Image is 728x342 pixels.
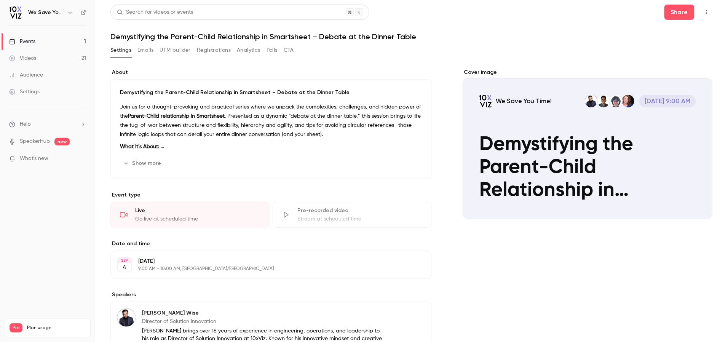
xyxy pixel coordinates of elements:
li: help-dropdown-opener [9,120,86,128]
p: Demystifying the Parent-Child Relationship in Smartsheet – Debate at the Dinner Table [120,89,423,96]
span: Help [20,120,31,128]
div: Events [9,38,35,45]
button: Polls [267,44,278,56]
span: Plan usage [27,325,86,331]
h6: We Save You Time! [28,9,64,16]
button: Share [664,5,694,20]
p: [PERSON_NAME] Wise [142,309,383,317]
p: [DATE] [138,257,392,265]
div: Pre-recorded videoStream at scheduled time [273,202,432,228]
label: Date and time [110,240,432,248]
label: Speakers [110,291,432,299]
button: Registrations [197,44,231,56]
button: Analytics [237,44,260,56]
div: Search for videos or events [117,8,193,16]
span: Pro [10,323,22,332]
section: Cover image [463,69,713,219]
div: Stream at scheduled time [297,215,422,223]
img: Dustin Wise [117,308,136,327]
p: 4 [123,264,126,271]
img: We Save You Time! [10,6,22,19]
button: Emails [137,44,153,56]
label: About [110,69,432,76]
div: Audience [9,71,43,79]
p: Event type [110,191,432,199]
div: Settings [9,88,40,96]
iframe: Noticeable Trigger [77,155,86,162]
span: new [54,138,70,145]
strong: What It’s About: [120,144,159,149]
div: SEP [118,258,131,263]
strong: Parent-Child relationship in Smartsheet [128,113,225,119]
button: UTM builder [160,44,191,56]
div: Pre-recorded video [297,207,422,214]
div: Videos [9,54,36,62]
div: LiveGo live at scheduled time [110,202,270,228]
label: Cover image [463,69,713,76]
button: Settings [110,44,131,56]
div: Go live at scheduled time [135,215,260,223]
button: Show more [120,157,166,169]
button: CTA [284,44,294,56]
p: Join us for a thought-provoking and practical series where we unpack the complexities, challenges... [120,102,423,139]
h1: Demystifying the Parent-Child Relationship in Smartsheet – Debate at the Dinner Table [110,32,713,41]
p: 9:00 AM - 10:00 AM, [GEOGRAPHIC_DATA]/[GEOGRAPHIC_DATA] [138,266,392,272]
p: Director of Solution Innovation [142,318,383,325]
span: What's new [20,155,48,163]
a: SpeakerHub [20,137,50,145]
div: Live [135,207,260,214]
